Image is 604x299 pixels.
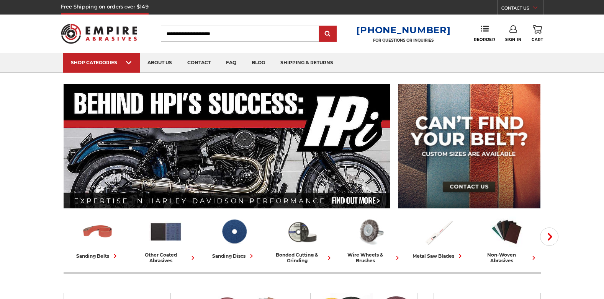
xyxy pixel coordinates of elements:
[180,53,218,73] a: contact
[217,215,251,248] img: Sanding Discs
[244,53,273,73] a: blog
[218,53,244,73] a: faq
[81,215,115,248] img: Sanding Belts
[505,37,522,42] span: Sign In
[532,25,543,42] a: Cart
[71,60,132,65] div: SHOP CATEGORIES
[149,215,183,248] img: Other Coated Abrasives
[398,84,540,208] img: promo banner for custom belts.
[320,26,336,42] input: Submit
[476,215,538,263] a: non-woven abrasives
[532,37,543,42] span: Cart
[476,252,538,263] div: non-woven abrasives
[64,84,390,208] img: Banner for an interview featuring Horsepower Inc who makes Harley performance upgrades featured o...
[76,252,119,260] div: sanding belts
[422,215,455,248] img: Metal Saw Blades
[271,252,333,263] div: bonded cutting & grinding
[356,24,450,36] a: [PHONE_NUMBER]
[273,53,341,73] a: shipping & returns
[135,252,197,263] div: other coated abrasives
[474,25,495,42] a: Reorder
[203,215,265,260] a: sanding discs
[135,215,197,263] a: other coated abrasives
[408,215,470,260] a: metal saw blades
[140,53,180,73] a: about us
[490,215,524,248] img: Non-woven Abrasives
[67,215,129,260] a: sanding belts
[61,19,137,49] img: Empire Abrasives
[354,215,387,248] img: Wire Wheels & Brushes
[212,252,255,260] div: sanding discs
[474,37,495,42] span: Reorder
[412,252,464,260] div: metal saw blades
[356,38,450,43] p: FOR QUESTIONS OR INQUIRIES
[540,227,558,246] button: Next
[285,215,319,248] img: Bonded Cutting & Grinding
[501,4,543,15] a: CONTACT US
[271,215,333,263] a: bonded cutting & grinding
[339,215,401,263] a: wire wheels & brushes
[339,252,401,263] div: wire wheels & brushes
